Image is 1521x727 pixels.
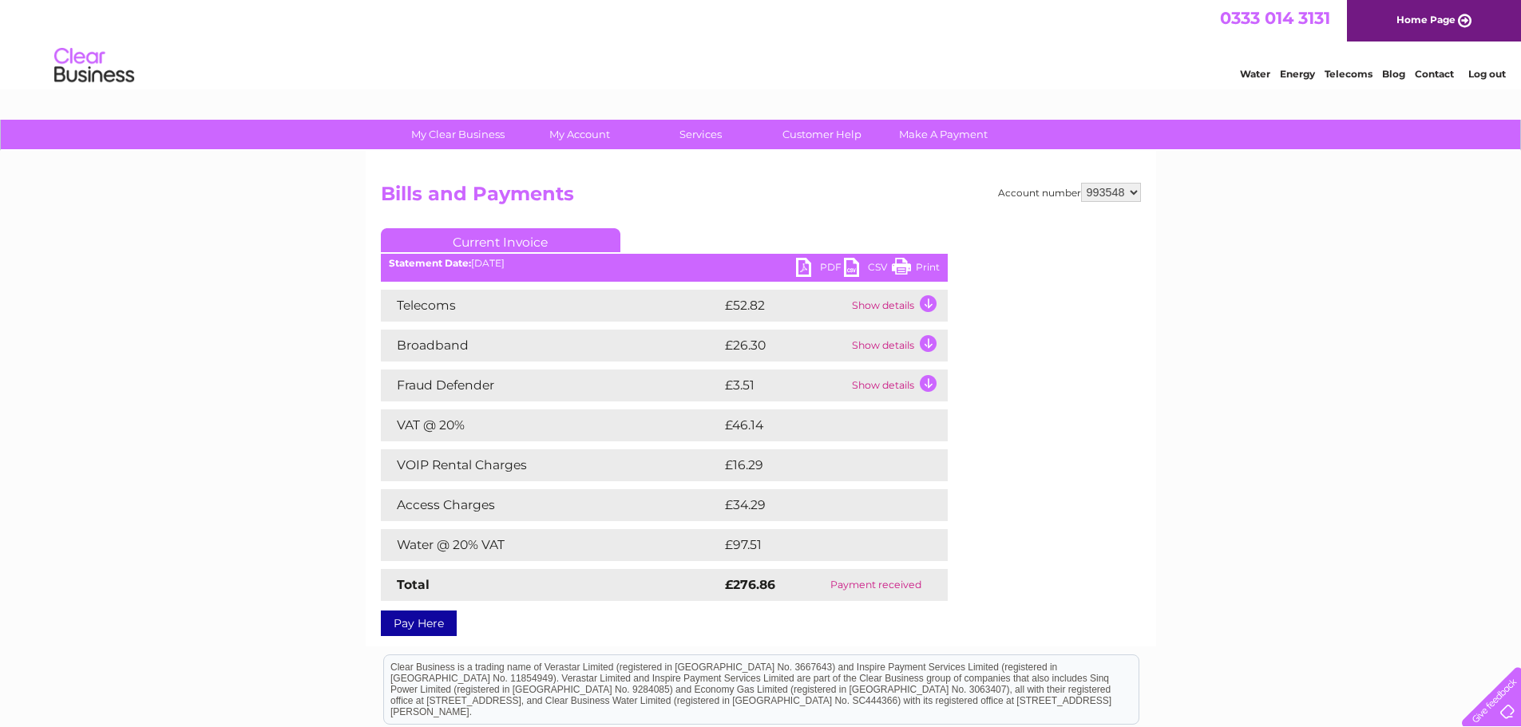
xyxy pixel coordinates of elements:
h2: Bills and Payments [381,183,1141,213]
a: 0333 014 3131 [1220,8,1330,28]
td: Fraud Defender [381,369,721,401]
td: £52.82 [721,290,848,322]
a: Print [892,258,940,281]
div: Clear Business is a trading name of Verastar Limited (registered in [GEOGRAPHIC_DATA] No. 3667643... [384,9,1139,77]
td: Telecoms [381,290,721,322]
td: VAT @ 20% [381,409,721,441]
a: Customer Help [756,120,888,149]
a: Log out [1468,68,1506,80]
a: Services [635,120,766,149]
div: Account number [998,183,1141,202]
a: Contact [1415,68,1454,80]
a: Blog [1382,68,1405,80]
td: Show details [848,290,948,322]
a: My Clear Business [392,120,524,149]
a: Make A Payment [877,120,1009,149]
td: £3.51 [721,369,848,401]
a: Current Invoice [381,228,620,252]
img: logo.png [53,41,135,90]
td: £46.14 [721,409,914,441]
strong: £276.86 [725,577,775,592]
td: £97.51 [721,529,913,561]
a: CSV [844,258,892,281]
td: £34.29 [721,489,916,521]
a: Telecoms [1325,68,1372,80]
td: Show details [848,369,948,401]
td: £26.30 [721,330,848,362]
strong: Total [397,577,430,592]
a: Pay Here [381,610,457,636]
td: £16.29 [721,449,914,481]
a: My Account [513,120,645,149]
a: Water [1240,68,1270,80]
a: PDF [796,258,844,281]
td: Water @ 20% VAT [381,529,721,561]
td: Payment received [805,569,948,601]
a: Energy [1280,68,1315,80]
td: VOIP Rental Charges [381,449,721,481]
td: Show details [848,330,948,362]
td: Access Charges [381,489,721,521]
div: [DATE] [381,258,948,269]
td: Broadband [381,330,721,362]
b: Statement Date: [389,257,471,269]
